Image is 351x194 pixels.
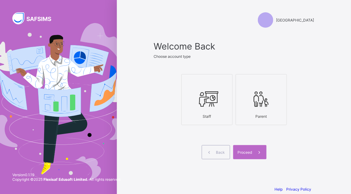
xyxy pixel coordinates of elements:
[238,150,252,155] span: Proceed
[185,111,229,122] div: Staff
[12,172,121,177] span: Version 0.1.19
[12,12,59,24] img: SAFSIMS Logo
[43,177,89,182] strong: Flexisaf Edusoft Limited.
[287,187,312,192] a: Privacy Policy
[216,150,225,155] span: Back
[12,177,121,182] span: Copyright © 2025 All rights reserved.
[154,41,314,52] span: Welcome Back
[239,111,283,122] div: Parent
[275,187,283,192] a: Help
[276,18,314,22] span: [GEOGRAPHIC_DATA]
[154,54,191,59] span: Choose account type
